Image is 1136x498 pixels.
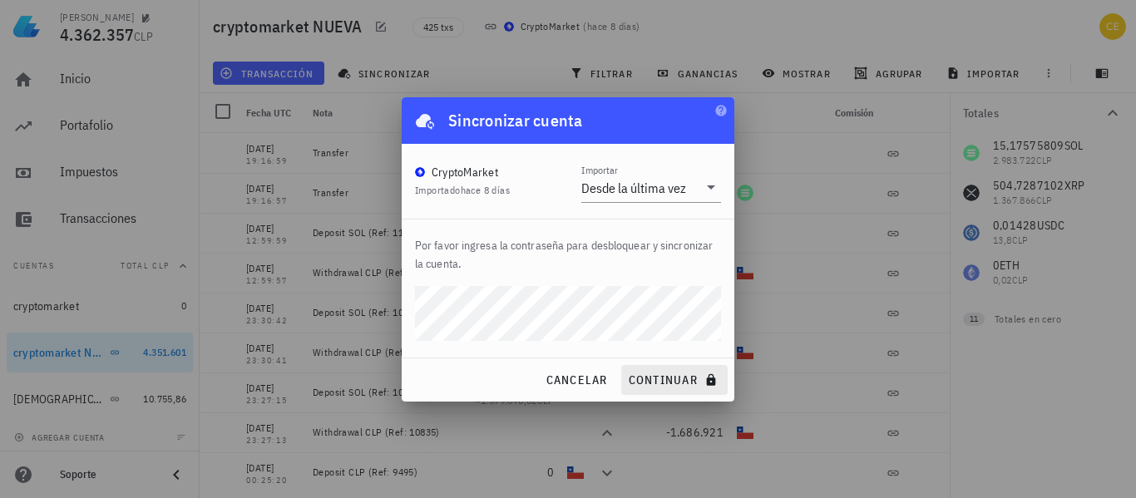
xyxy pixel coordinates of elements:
[628,372,721,387] span: continuar
[581,164,618,176] label: Importar
[621,365,728,395] button: continuar
[581,180,686,196] div: Desde la última vez
[545,372,607,387] span: cancelar
[581,174,721,202] div: ImportarDesde la última vez
[538,365,614,395] button: cancelar
[432,164,498,180] div: CryptoMarket
[448,107,583,134] div: Sincronizar cuenta
[461,184,510,196] span: hace 8 días
[415,167,425,177] img: CryptoMKT
[415,184,510,196] span: Importado
[415,236,721,273] p: Por favor ingresa la contraseña para desbloquear y sincronizar la cuenta.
